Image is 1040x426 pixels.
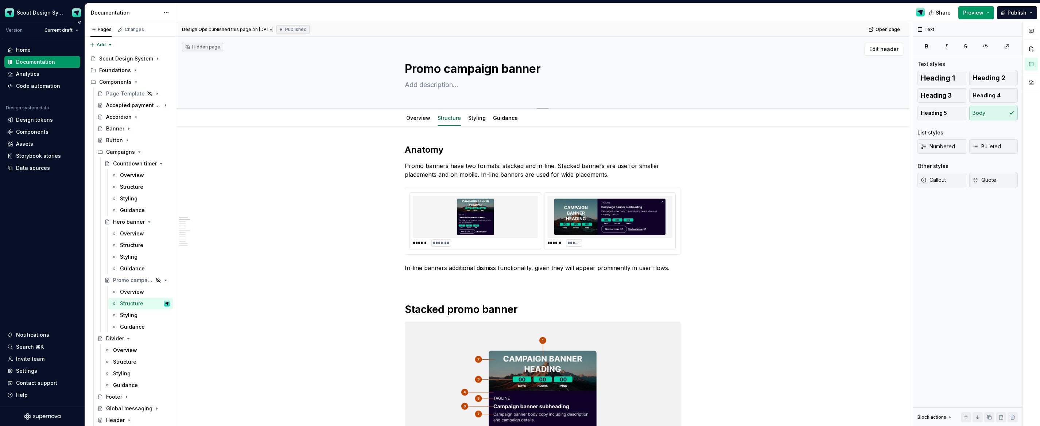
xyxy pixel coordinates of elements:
div: Guidance [120,265,145,272]
a: Divider [94,333,173,344]
div: Overview [120,230,144,237]
a: Structure [101,356,173,368]
button: Contact support [4,377,80,389]
div: Components [99,78,132,86]
div: Accordion [106,113,132,121]
a: Storybook stories [4,150,80,162]
div: Hero banner [113,218,145,226]
div: Structure [120,242,143,249]
a: Structure [438,115,461,121]
div: Block actions [917,414,946,420]
span: Current draft [44,27,73,33]
div: Components [88,76,173,88]
a: Header [94,414,173,426]
a: Overview [406,115,430,121]
button: Add [88,40,115,50]
button: Preview [958,6,994,19]
div: Data sources [16,164,50,172]
a: Documentation [4,56,80,68]
a: Styling [468,115,486,121]
div: List styles [917,129,943,136]
a: Banner [94,123,173,134]
div: Guidance [120,323,145,331]
button: Heading 4 [969,88,1018,103]
a: Accepted payment types [94,99,173,111]
div: Styling [120,195,137,202]
span: Edit header [869,46,899,53]
span: Heading 5 [921,109,947,117]
div: Structure [120,300,143,307]
div: Storybook stories [16,152,61,160]
div: published this page on [DATE] [209,27,273,32]
button: Notifications [4,329,80,341]
button: Numbered [917,139,966,154]
button: Heading 1 [917,71,966,85]
span: Quote [973,176,996,184]
a: StructureDesign Ops [108,298,173,309]
a: Design tokens [4,114,80,126]
button: Share [925,6,955,19]
span: Heading 1 [921,74,955,82]
a: Supernova Logo [24,413,61,420]
a: Footer [94,391,173,403]
div: Assets [16,140,33,148]
div: Styling [120,253,137,261]
button: Scout Design SystemDesign Ops [1,5,83,20]
button: Help [4,389,80,401]
div: Guidance [490,110,521,125]
div: Guidance [120,207,145,214]
div: Footer [106,393,122,400]
a: Styling [101,368,173,379]
div: Settings [16,367,37,375]
div: Page Template [106,90,145,97]
span: Add [97,42,106,48]
a: Countdown timer [101,158,173,169]
div: Countdown timer [113,160,157,167]
div: Changes [125,27,144,32]
span: Preview [963,9,983,16]
div: Help [16,391,28,399]
div: Search ⌘K [16,343,44,351]
button: Callout [917,173,966,187]
div: Documentation [91,9,160,16]
span: Heading 2 [973,74,1005,82]
div: Structure [435,110,464,125]
div: Styling [465,110,489,125]
span: Bulleted [973,143,1001,150]
a: Overview [101,344,173,356]
a: Styling [108,309,173,321]
div: Promo campaign banner [113,277,153,284]
div: Campaigns [106,148,135,156]
a: Invite team [4,353,80,365]
div: Guidance [113,382,138,389]
div: Foundations [99,67,131,74]
a: Assets [4,138,80,150]
div: Styling [120,312,137,319]
span: Heading 4 [973,92,1001,99]
div: Overview [403,110,433,125]
a: Global messaging [94,403,173,414]
button: Bulleted [969,139,1018,154]
a: Scout Design System [88,53,173,65]
span: Callout [921,176,946,184]
a: Hero banner [101,216,173,228]
a: Promo campaign banner [101,274,173,286]
div: Structure [113,358,136,366]
div: Header [106,417,125,424]
div: Version [6,27,23,33]
a: Styling [108,251,173,263]
a: Guidance [108,321,173,333]
div: Text styles [917,60,945,68]
a: Code automation [4,80,80,92]
a: Overview [108,286,173,298]
div: Block actions [917,412,953,422]
p: In-line banners additional dismiss functionality, given they will appear prominently in user flows. [405,263,680,272]
a: Overview [108,228,173,239]
a: Structure [108,239,173,251]
a: Guidance [101,379,173,391]
div: Home [16,46,31,54]
div: Styling [113,370,131,377]
a: Overview [108,169,173,181]
img: Design Ops [164,301,170,306]
textarea: Promo campaign banner [403,60,679,78]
